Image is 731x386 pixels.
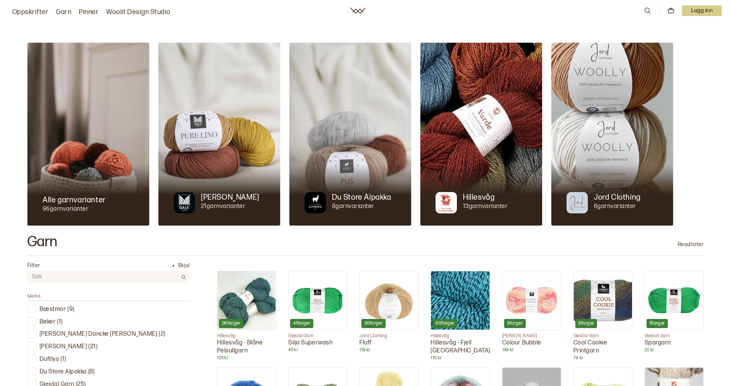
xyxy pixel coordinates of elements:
[12,7,48,18] a: Oppskrifter
[27,43,149,226] img: Alle garnvarianter
[364,320,383,327] p: 30 farger
[222,320,240,327] p: 36 farger
[332,203,391,211] p: 8 garnvarianter
[551,43,673,226] img: Jord Clothing
[359,339,418,347] p: Fluff
[289,43,411,226] img: Du Store Alpakka
[682,5,722,16] p: Logg inn
[503,271,561,330] img: Colour Bubble
[436,192,457,213] img: Merkegarn
[288,271,347,353] a: Silja Superwash41fargerGjestal GarnSilja Superwash45 kr
[573,339,632,355] p: Cool Cookie Printgarn
[40,368,87,376] p: Du Store Alpakka
[502,271,561,353] a: Colour Bubble9farger[PERSON_NAME]Colour Bubble149 kr
[507,320,523,327] p: 9 farger
[359,271,418,353] a: Fluff30fargerJord ClothingFluff119 kr
[293,320,310,327] p: 41 farger
[431,355,490,361] p: 110 kr
[40,318,56,326] p: Bøker
[288,333,347,339] p: Gjestal Garn
[463,203,508,211] p: 13 garnvarianter
[431,339,490,355] p: Hillesvåg - Fjell [GEOGRAPHIC_DATA]
[289,271,347,330] img: Silja Superwash
[573,355,632,361] p: 79 kr
[288,339,347,347] p: Silja Superwash
[106,7,171,18] a: Woolit Design Studio
[43,195,106,205] p: Alle garnvarianter
[650,320,665,327] p: 5 farger
[578,320,594,327] p: 6 farger
[645,339,704,347] p: Spargarn
[40,343,87,351] p: [PERSON_NAME]
[61,356,66,364] p: ( 1 )
[645,347,704,353] p: 22 kr
[174,192,195,213] img: Merkegarn
[217,271,276,330] img: Hillesvåg - Blåne Pelsullgarn
[350,8,365,14] a: Woolit
[573,271,632,361] a: Cool Cookie Printgarn6fargerGjestal GarnCool Cookie Printgarn79 kr
[645,271,703,330] img: Spargarn
[178,262,190,269] p: Skjul
[682,5,722,16] button: User dropdown
[27,293,40,299] span: Merke
[159,330,165,338] p: ( 2 )
[645,333,704,339] p: Gjestal Garn
[594,203,641,211] p: 6 garnvarianter
[217,271,276,361] a: Hillesvåg - Blåne Pelsullgarn36fargerHillesvågHillesvåg - Blåne Pelsullgarn135 kr
[359,333,418,339] p: Jord Clothing
[332,192,391,203] p: Du Store Alpakka
[67,306,74,314] p: ( 9 )
[431,333,490,339] p: Hillesvåg
[573,333,632,339] p: Gjestal Garn
[88,343,97,351] p: ( 21 )
[420,43,542,226] img: Hillesvåg
[436,320,454,327] p: 60 farger
[463,192,495,203] p: Hillesvåg
[201,192,259,203] p: [PERSON_NAME]
[594,192,641,203] p: Jord Clothing
[27,262,40,269] p: Filter
[502,333,561,339] p: [PERSON_NAME]
[27,235,57,249] h2: Garn
[431,271,489,330] img: Hillesvåg - Fjell Sokkegarn
[40,306,66,314] p: Bæstmor
[305,192,326,213] img: Merkegarn
[27,272,177,283] input: Søk
[217,333,276,339] p: Hillesvåg
[43,205,106,213] p: 96 garnvarianter
[431,271,490,361] a: Hillesvåg - Fjell Sokkegarn60fargerHillesvågHillesvåg - Fjell [GEOGRAPHIC_DATA]110 kr
[574,271,632,330] img: Cool Cookie Printgarn
[56,7,71,18] a: Garn
[40,330,157,338] p: [PERSON_NAME] Dancke [PERSON_NAME]
[359,347,418,353] p: 119 kr
[567,192,588,213] img: Merkegarn
[201,203,259,211] p: 21 garnvarianter
[678,241,704,248] p: Resultater
[502,339,561,347] p: Colour Bubble
[40,356,59,364] p: Duftlys
[645,271,704,353] a: Spargarn5fargerGjestal GarnSpargarn22 kr
[158,43,280,226] img: Dale Garn
[288,347,347,353] p: 45 kr
[360,271,418,330] img: Fluff
[217,339,276,355] p: Hillesvåg - Blåne Pelsullgarn
[502,347,561,353] p: 149 kr
[79,7,99,18] a: Pinner
[217,355,276,361] p: 135 kr
[57,318,62,326] p: ( 1 )
[88,368,94,376] p: ( 8 )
